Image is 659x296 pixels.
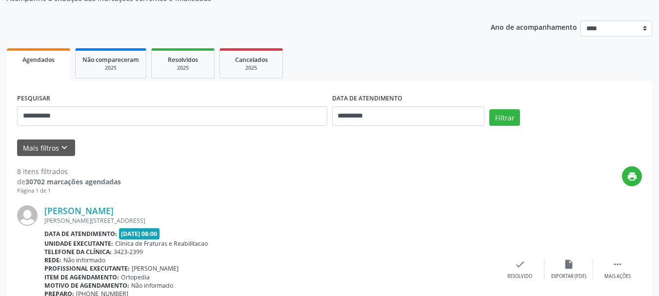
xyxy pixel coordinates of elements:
div: 8 itens filtrados [17,166,121,177]
b: Data de atendimento: [44,230,117,238]
span: Não informado [63,256,105,264]
div: Página 1 de 1 [17,187,121,195]
span: Agendados [22,56,55,64]
b: Telefone da clínica: [44,248,112,256]
div: de [17,177,121,187]
span: Não informado [131,281,173,290]
b: Item de agendamento: [44,273,119,281]
span: [PERSON_NAME] [132,264,179,273]
span: Ortopedia [121,273,150,281]
span: Cancelados [235,56,268,64]
div: Mais ações [604,273,631,280]
span: 3423-2399 [114,248,143,256]
img: img [17,205,38,226]
b: Unidade executante: [44,239,113,248]
button: Filtrar [489,109,520,126]
i: insert_drive_file [563,259,574,270]
button: Mais filtroskeyboard_arrow_down [17,139,75,157]
i: check [515,259,525,270]
i: keyboard_arrow_down [59,142,70,153]
b: Rede: [44,256,61,264]
b: Profissional executante: [44,264,130,273]
i:  [612,259,623,270]
div: [PERSON_NAME][STREET_ADDRESS] [44,217,496,225]
div: Resolvido [507,273,532,280]
span: Clinica de Fraturas e Reabilitacao [115,239,208,248]
div: 2025 [227,64,276,72]
span: Resolvidos [168,56,198,64]
p: Ano de acompanhamento [491,20,577,33]
div: 2025 [82,64,139,72]
i: print [627,171,638,182]
a: [PERSON_NAME] [44,205,114,216]
label: PESQUISAR [17,91,50,106]
div: Exportar (PDF) [551,273,586,280]
button: print [622,166,642,186]
b: Motivo de agendamento: [44,281,129,290]
span: Não compareceram [82,56,139,64]
label: DATA DE ATENDIMENTO [332,91,402,106]
span: [DATE] 08:00 [119,228,160,239]
strong: 30702 marcações agendadas [25,177,121,186]
div: 2025 [159,64,207,72]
